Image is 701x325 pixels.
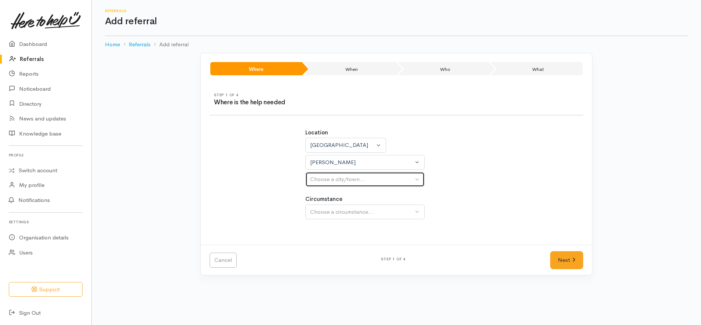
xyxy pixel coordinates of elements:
[305,155,425,170] button: Hamilton
[304,62,397,75] li: When
[310,208,413,216] div: Choose a circumstance...
[105,36,688,53] nav: breadcrumb
[9,282,83,297] button: Support
[305,129,328,137] label: Location
[9,150,83,160] h6: Profile
[310,175,413,184] div: Choose a city/town...
[490,62,583,75] li: What
[150,40,189,49] li: Add referral
[129,40,150,49] a: Referrals
[550,251,583,269] a: Next
[305,172,425,187] button: Choose a city/town...
[246,257,541,261] h6: Step 1 of 4
[305,138,386,153] button: Waikato
[310,158,413,167] div: [PERSON_NAME]
[305,195,342,203] label: Circumstance
[310,141,375,149] div: [GEOGRAPHIC_DATA]
[210,253,237,268] a: Cancel
[398,62,489,75] li: Who
[305,205,425,220] button: Choose a circumstance...
[9,217,83,227] h6: Settings
[214,99,396,106] h3: Where is the help needed
[105,9,688,13] h6: Referrals
[105,40,120,49] a: Home
[214,93,396,97] h6: Step 1 of 4
[105,16,688,27] h1: Add referral
[210,62,302,75] li: Where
